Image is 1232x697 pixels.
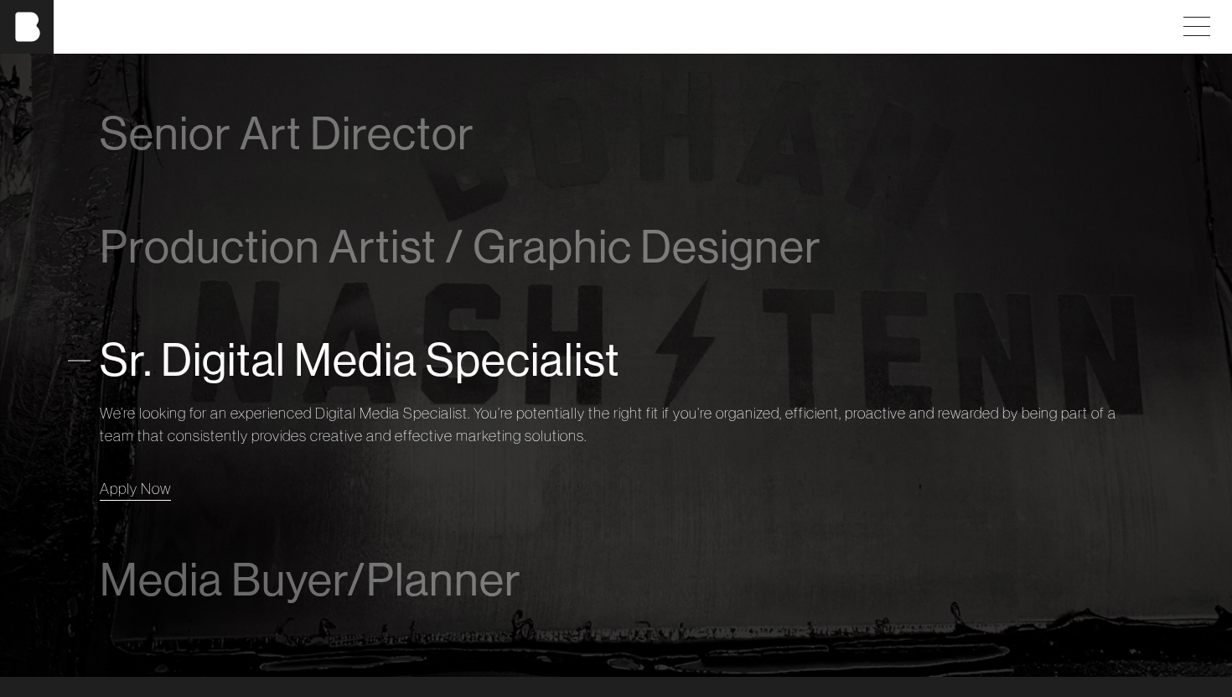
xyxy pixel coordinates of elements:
a: Apply Now [100,477,171,500]
span: Sr. Digital Media Specialist [100,335,620,386]
span: Production Artist / Graphic Designer [100,221,821,273]
p: We’re looking for an experienced Digital Media Specialist. You’re potentially the right fit if yo... [100,402,1132,447]
span: Senior Art Director [100,108,474,159]
span: Media Buyer/Planner [100,554,521,606]
span: Apply Now [100,479,171,498]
